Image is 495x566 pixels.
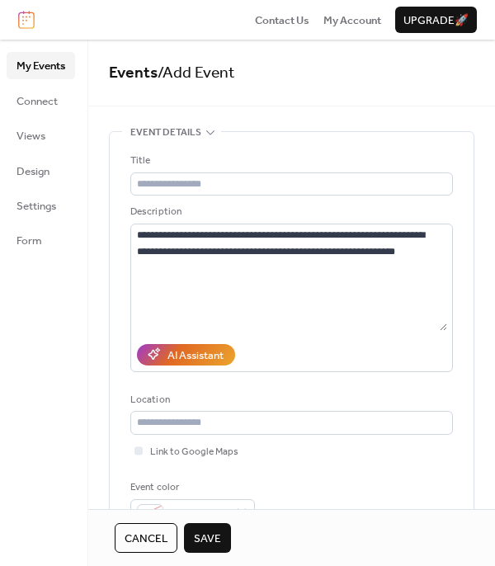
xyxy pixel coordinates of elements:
[16,233,42,249] span: Form
[255,12,309,28] a: Contact Us
[323,12,381,29] span: My Account
[130,125,201,141] span: Event details
[130,204,450,220] div: Description
[395,7,477,33] button: Upgrade🚀
[16,58,65,74] span: My Events
[130,392,450,408] div: Location
[184,523,231,553] button: Save
[130,479,252,496] div: Event color
[16,128,45,144] span: Views
[7,227,75,253] a: Form
[403,12,469,29] span: Upgrade 🚀
[167,347,224,364] div: AI Assistant
[115,523,177,553] button: Cancel
[16,93,58,110] span: Connect
[158,58,235,88] span: / Add Event
[7,122,75,149] a: Views
[137,344,235,366] button: AI Assistant
[194,531,221,547] span: Save
[7,192,75,219] a: Settings
[130,153,450,169] div: Title
[323,12,381,28] a: My Account
[125,531,167,547] span: Cancel
[7,87,75,114] a: Connect
[150,444,238,460] span: Link to Google Maps
[16,163,49,180] span: Design
[109,58,158,88] a: Events
[7,52,75,78] a: My Events
[18,11,35,29] img: logo
[7,158,75,184] a: Design
[255,12,309,29] span: Contact Us
[16,198,56,215] span: Settings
